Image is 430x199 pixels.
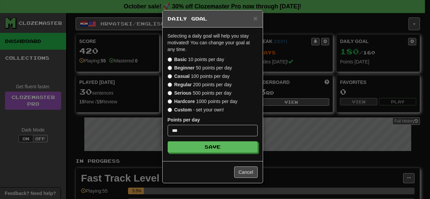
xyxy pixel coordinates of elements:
[174,107,192,112] strong: Custom
[168,57,172,62] input: Basic 10 points per day
[168,33,258,53] p: Selecting a daily goal will help you stay motivated ! You can change your goal at any time.
[168,73,230,80] label: 100 points per day
[234,166,258,178] button: Cancel
[253,15,257,22] button: Close
[174,73,190,79] strong: Casual
[168,15,258,22] h5: Daily Goal
[168,66,172,70] input: Beginner 50 points per day
[174,90,191,96] strong: Serious
[168,74,172,79] input: Casual 100 points per day
[174,99,195,104] strong: Hardcore
[168,90,231,96] label: 500 points per day
[174,82,192,87] strong: Regular
[168,106,224,113] label: - set your own!
[168,81,232,88] label: 200 points per day
[253,14,257,22] span: ×
[168,99,172,104] input: Hardcore 1000 points per day
[174,65,195,70] strong: Beginner
[168,83,172,87] input: Regular 200 points per day
[168,108,172,112] input: Custom - set your own!
[168,98,238,105] label: 1000 points per day
[168,141,258,153] button: Save
[168,56,224,63] label: 10 points per day
[174,57,187,62] strong: Basic
[168,91,172,95] input: Serious 500 points per day
[168,116,200,123] label: Points per day
[168,64,232,71] label: 50 points per day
